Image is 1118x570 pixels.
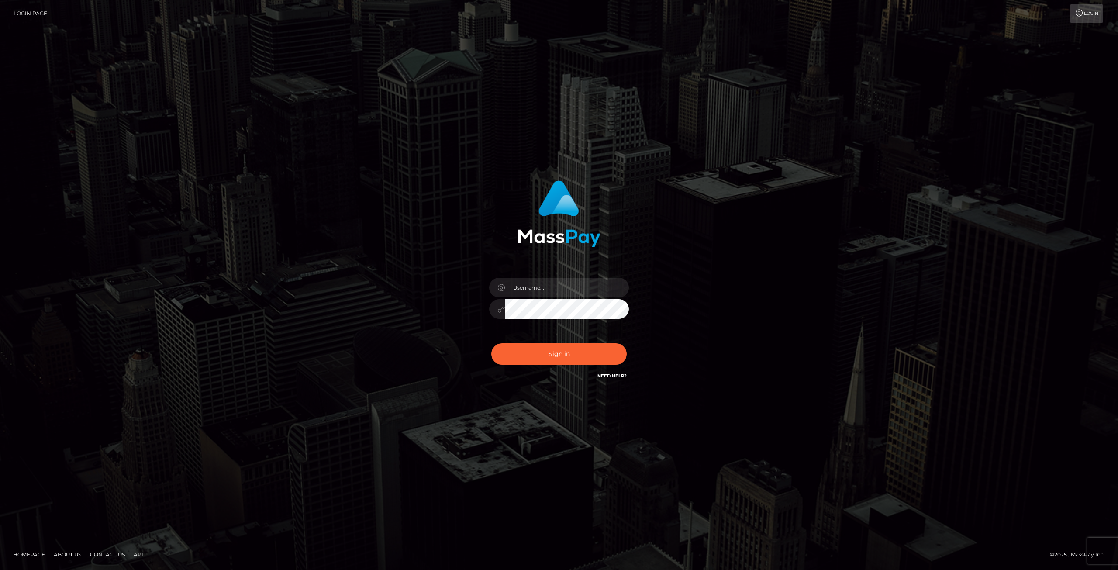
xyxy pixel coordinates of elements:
[14,4,47,23] a: Login Page
[1050,550,1111,560] div: © 2025 , MassPay Inc.
[50,548,85,561] a: About Us
[518,180,600,247] img: MassPay Login
[86,548,128,561] a: Contact Us
[1070,4,1103,23] a: Login
[130,548,147,561] a: API
[505,278,629,297] input: Username...
[491,343,627,365] button: Sign in
[10,548,48,561] a: Homepage
[597,373,627,379] a: Need Help?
